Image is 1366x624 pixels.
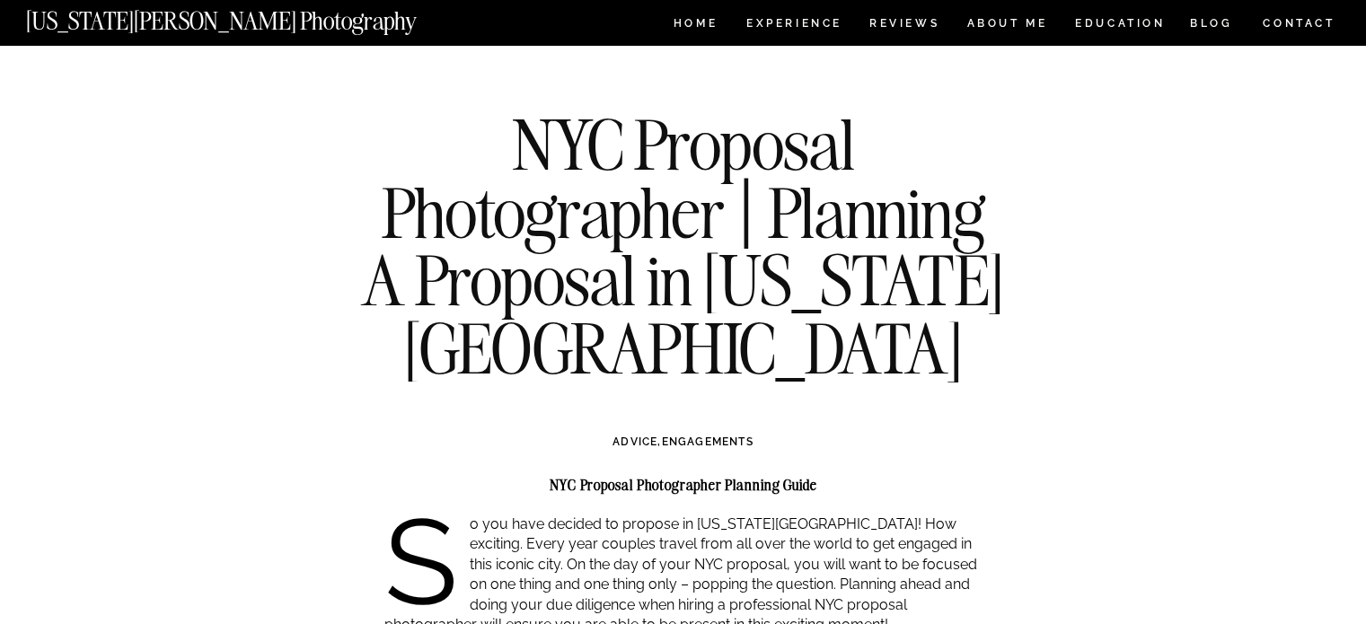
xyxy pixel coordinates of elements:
[869,18,937,33] a: REVIEWS
[1073,18,1168,33] a: EDUCATION
[422,434,945,450] h3: ,
[966,18,1048,33] a: ABOUT ME
[670,18,721,33] a: HOME
[26,9,477,24] a: [US_STATE][PERSON_NAME] Photography
[550,476,817,494] strong: NYC Proposal Photographer Planning Guide
[662,435,754,448] a: ENGAGEMENTS
[1190,18,1233,33] a: BLOG
[746,18,841,33] a: Experience
[1262,13,1336,33] a: CONTACT
[357,110,1009,382] h1: NYC Proposal Photographer | Planning A Proposal in [US_STATE][GEOGRAPHIC_DATA]
[612,435,657,448] a: ADVICE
